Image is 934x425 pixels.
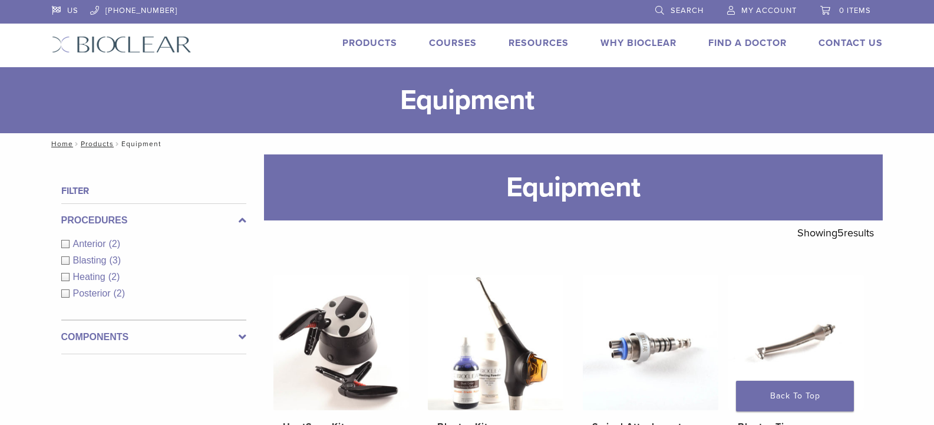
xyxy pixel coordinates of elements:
[736,381,854,411] a: Back To Top
[429,37,477,49] a: Courses
[48,140,73,148] a: Home
[264,154,883,220] h1: Equipment
[708,37,787,49] a: Find A Doctor
[839,6,871,15] span: 0 items
[73,288,114,298] span: Posterior
[114,288,126,298] span: (2)
[73,239,109,249] span: Anterior
[43,133,892,154] nav: Equipment
[583,275,718,410] img: Swivel Attachment
[671,6,704,15] span: Search
[73,255,110,265] span: Blasting
[108,272,120,282] span: (2)
[52,36,192,53] img: Bioclear
[509,37,569,49] a: Resources
[728,275,864,410] img: Blaster Tip
[741,6,797,15] span: My Account
[109,239,121,249] span: (2)
[114,141,121,147] span: /
[600,37,676,49] a: Why Bioclear
[73,141,81,147] span: /
[428,275,563,410] img: Blaster Kit
[61,184,246,198] h4: Filter
[273,275,409,410] img: HeatSync Kit
[61,213,246,228] label: Procedures
[797,220,874,245] p: Showing results
[73,272,108,282] span: Heating
[109,255,121,265] span: (3)
[837,226,844,239] span: 5
[342,37,397,49] a: Products
[81,140,114,148] a: Products
[819,37,883,49] a: Contact Us
[61,330,246,344] label: Components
